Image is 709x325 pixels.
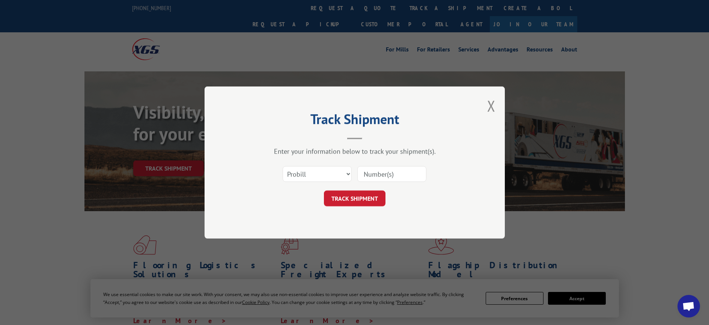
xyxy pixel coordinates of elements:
[677,295,700,317] div: Open chat
[357,166,426,182] input: Number(s)
[242,114,467,128] h2: Track Shipment
[487,96,495,116] button: Close modal
[242,147,467,156] div: Enter your information below to track your shipment(s).
[324,190,385,206] button: TRACK SHIPMENT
